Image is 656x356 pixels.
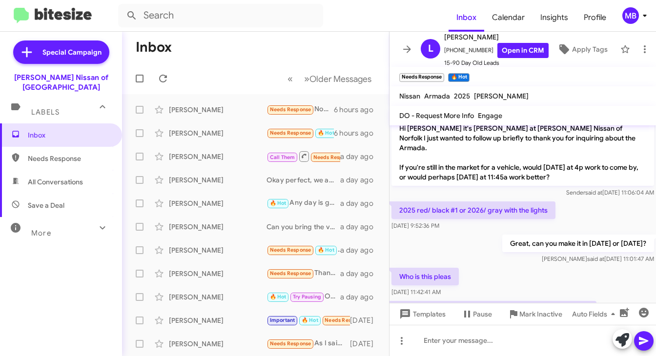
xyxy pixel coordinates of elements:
input: Search [118,4,323,27]
div: a day ago [340,222,381,232]
p: 2025 red/ black #1 or 2026/ gray with the lights [391,201,555,219]
span: Save a Deal [28,200,64,210]
div: a day ago [340,245,381,255]
span: 🔥 Hot [302,317,318,323]
a: Special Campaign [13,40,109,64]
div: Yez [266,315,350,326]
span: Needs Response [28,154,111,163]
div: [DATE] [350,316,381,325]
div: [PERSON_NAME] [169,128,266,138]
span: [PHONE_NUMBER] [444,43,549,58]
span: [DATE] 11:42:41 AM [391,288,441,296]
span: Engage [478,111,502,120]
small: 🔥 Hot [448,73,469,82]
span: [DATE] 9:52:36 PM [391,222,439,229]
a: Calendar [484,3,533,32]
span: 15-90 Day Old Leads [444,58,549,68]
a: Profile [576,3,614,32]
span: Inbox [28,130,111,140]
span: 🔥 Hot [270,294,287,300]
div: a day ago [340,269,381,278]
p: I am extremely busy at work when I am available will stop by. [391,301,596,318]
div: Thank you. I'm definitely satisfied with my current vehicle. [266,268,340,279]
button: Next [298,69,377,89]
button: Mark Inactive [500,305,570,323]
p: Who is this pleas [391,268,459,285]
span: Needs Response [270,247,311,253]
span: Special Campaign [42,47,102,57]
div: [PERSON_NAME] [169,152,266,161]
div: [PERSON_NAME] [169,339,266,349]
div: [PERSON_NAME] [169,245,266,255]
span: Pause [473,305,492,323]
span: Needs Response [313,154,355,160]
span: 🔥 Hot [270,200,287,206]
div: a day ago [340,198,381,208]
div: Okay what day works best for you? [266,291,340,302]
span: Needs Response [270,130,311,136]
span: « [287,73,293,85]
a: Open in CRM [497,43,549,58]
h1: Inbox [136,40,172,55]
div: 6 hours ago [334,105,381,115]
span: 🔥 Hot [318,130,334,136]
div: Inbound Call [266,150,340,162]
div: Any day is good! Would [DATE] work for you at all? [266,198,340,209]
span: Needs Response [270,106,311,113]
button: Auto Fields [564,305,627,323]
span: 🔥 Hot [318,247,334,253]
span: Needs Response [270,340,311,347]
button: Pause [453,305,500,323]
span: DO - Request More Info [399,111,474,120]
span: Try Pausing [293,294,321,300]
span: Apply Tags [572,40,608,58]
span: Sender [DATE] 11:06:04 AM [566,189,654,196]
span: All Conversations [28,177,83,187]
div: As I said, I have no idea as to his schedule. [266,338,350,349]
div: a day ago [340,292,381,302]
div: [PERSON_NAME] [169,316,266,325]
a: Insights [533,3,576,32]
span: Older Messages [309,74,371,84]
p: Great, can you make it in [DATE] or [DATE]? [502,235,654,252]
div: I am extremely busy at work when I am available will stop by. [266,244,340,256]
button: Apply Tags [549,40,615,58]
div: No it did not! Wasted my whole day to be lied to by your general manager [PERSON_NAME] by your sa... [266,104,334,115]
span: [PERSON_NAME] [444,31,549,43]
a: Inbox [449,3,484,32]
div: Yes 10 out of 10 [266,127,334,138]
div: 6 hours ago [334,128,381,138]
span: Needs Response [325,317,366,323]
p: Hi [PERSON_NAME] it's [PERSON_NAME] at [PERSON_NAME] Nissan of Norfolk I just wanted to follow up... [391,119,654,186]
span: L [428,41,433,57]
span: Call Them [270,154,295,160]
div: [PERSON_NAME] [169,269,266,278]
span: More [31,229,51,237]
small: Needs Response [399,73,444,82]
span: Needs Response [270,270,311,277]
span: said at [587,255,604,262]
div: Can you bring the vehicle by [DATE] or [DATE]? [266,222,340,232]
span: Labels [31,108,60,117]
div: [PERSON_NAME] [169,175,266,185]
div: Okay perfect, we are here until 8pm during the week and until 7pm on Saturdays. [266,175,340,185]
span: » [304,73,309,85]
span: Templates [397,305,446,323]
span: 2025 [454,92,470,100]
span: [PERSON_NAME] [DATE] 11:01:47 AM [542,255,654,262]
div: [DATE] [350,339,381,349]
button: Previous [282,69,299,89]
div: [PERSON_NAME] [169,222,266,232]
div: [PERSON_NAME] [169,292,266,302]
span: Auto Fields [572,305,619,323]
div: [PERSON_NAME] [169,198,266,208]
span: Nissan [399,92,420,100]
span: Armada [424,92,450,100]
span: [PERSON_NAME] [474,92,529,100]
div: a day ago [340,152,381,161]
div: MB [622,7,639,24]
